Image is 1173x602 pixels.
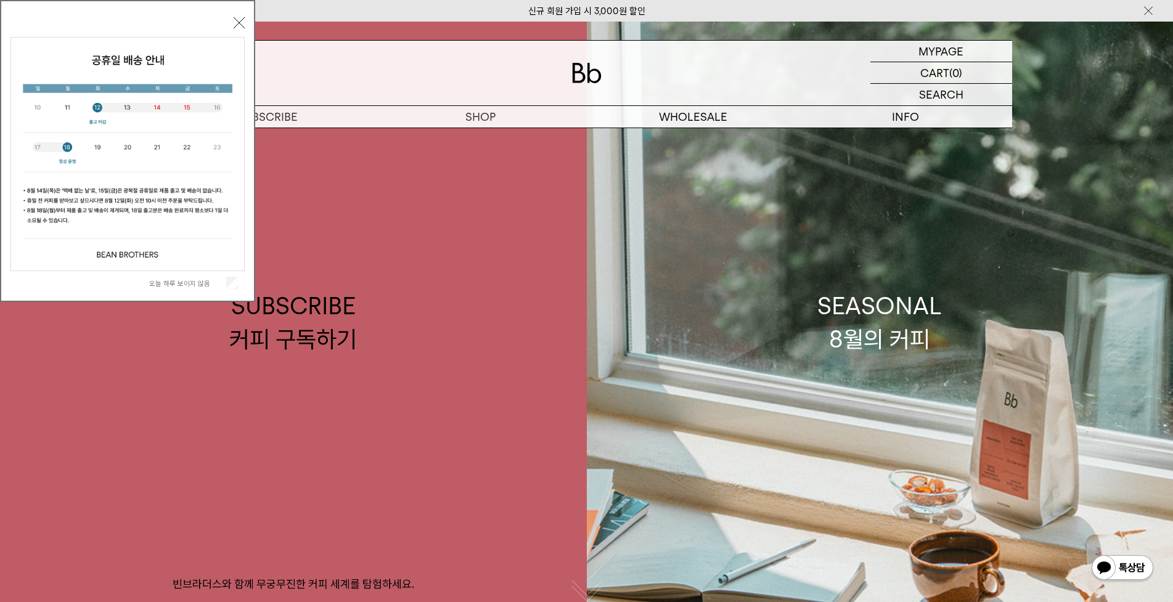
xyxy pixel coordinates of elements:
[918,41,963,62] p: MYPAGE
[870,62,1012,84] a: CART (0)
[528,6,645,17] a: 신규 회원 가입 시 3,000원 할인
[374,106,587,128] a: SHOP
[229,290,357,355] div: SUBSCRIBE 커피 구독하기
[799,106,1012,128] p: INFO
[587,106,799,128] p: WHOLESALE
[919,84,963,105] p: SEARCH
[234,17,245,28] button: 닫기
[920,62,949,83] p: CART
[149,279,224,288] label: 오늘 하루 보이지 않음
[572,63,602,83] img: 로고
[1090,554,1155,584] img: 카카오톡 채널 1:1 채팅 버튼
[161,106,374,128] a: SUBSCRIBE
[949,62,962,83] p: (0)
[11,38,244,270] img: cb63d4bbb2e6550c365f227fdc69b27f_113810.jpg
[870,41,1012,62] a: MYPAGE
[817,290,942,355] div: SEASONAL 8월의 커피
